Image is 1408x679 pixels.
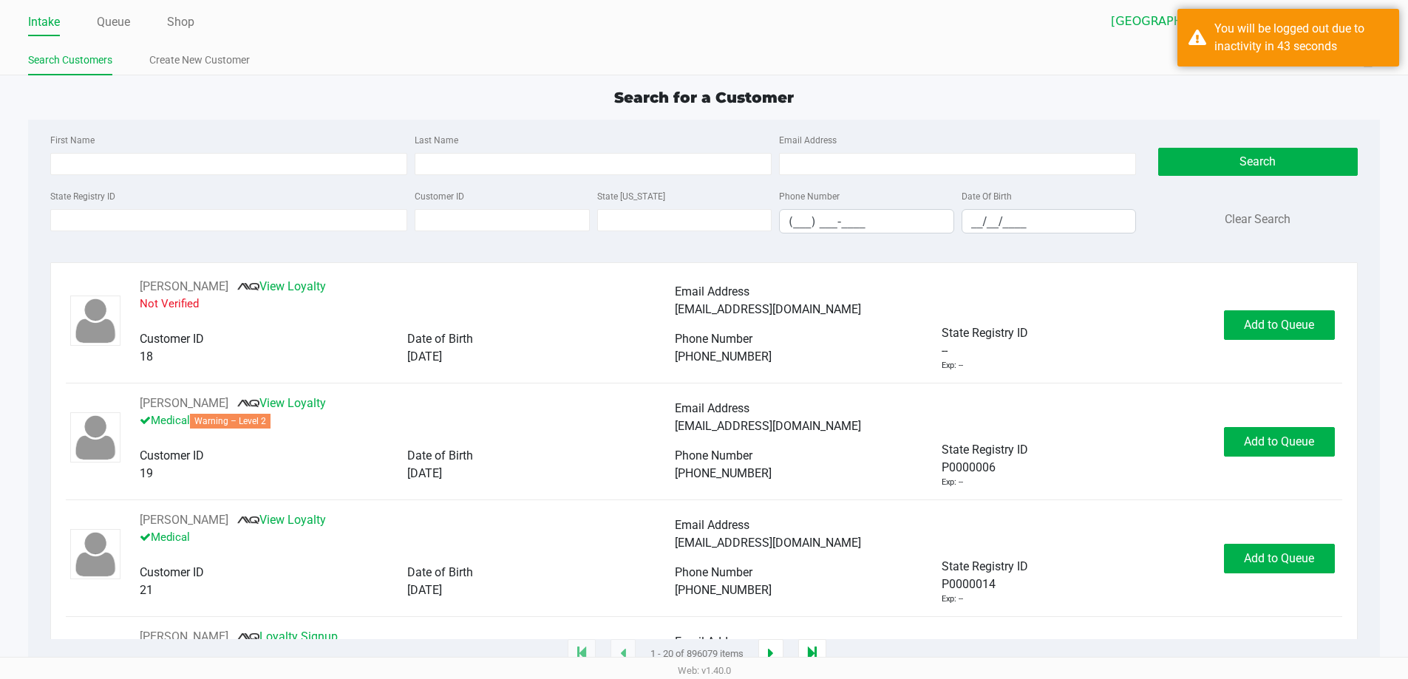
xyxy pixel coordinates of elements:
span: State Registry ID [942,326,1028,340]
span: Search for a Customer [614,89,794,106]
a: View Loyalty [237,396,326,410]
span: P0000014 [942,576,996,593]
span: Date of Birth [407,448,473,463]
label: Phone Number [779,190,840,203]
span: P0000006 [942,459,996,477]
label: Date Of Birth [962,190,1012,203]
span: 19 [140,466,153,480]
p: Not Verified [140,296,674,313]
span: Customer ID [140,448,204,463]
p: Medical [140,529,674,546]
kendo-maskedtextbox: Format: (999) 999-9999 [779,209,954,233]
div: Exp: -- [942,593,963,606]
app-submit-button: Previous [611,639,636,669]
a: Intake [28,12,60,33]
span: Web: v1.40.0 [678,665,731,676]
kendo-maskedtextbox: Format: MM/DD/YYYY [962,209,1137,233]
app-submit-button: Move to first page [568,639,596,669]
span: State Registry ID [942,443,1028,457]
label: State Registry ID [50,190,115,203]
label: Email Address [779,134,837,147]
span: 18 [140,349,153,364]
a: Shop [167,12,194,33]
button: Add to Queue [1224,310,1335,340]
span: Phone Number [675,332,752,346]
button: See customer info [140,511,228,529]
span: Add to Queue [1244,318,1314,332]
span: Email Address [675,284,749,298]
a: View Loyalty [237,513,326,527]
span: [DATE] [407,349,442,364]
span: [DATE] [407,583,442,597]
a: View Loyalty [237,279,326,293]
span: Date of Birth [407,332,473,346]
button: See customer info [140,395,228,412]
span: Email Address [675,401,749,415]
span: Customer ID [140,565,204,579]
a: Queue [97,12,130,33]
span: [EMAIL_ADDRESS][DOMAIN_NAME] [675,302,861,316]
div: Exp: -- [942,477,963,489]
button: Add to Queue [1224,544,1335,573]
p: Medical [140,412,674,429]
span: -- [942,342,948,360]
span: Phone Number [675,448,752,463]
span: [DATE] [407,466,442,480]
button: Search [1158,148,1358,176]
label: First Name [50,134,95,147]
span: [EMAIL_ADDRESS][DOMAIN_NAME] [675,536,861,550]
label: State [US_STATE] [597,190,665,203]
span: Date of Birth [407,565,473,579]
span: Add to Queue [1244,434,1314,448]
span: Add to Queue [1244,551,1314,565]
label: Last Name [415,134,458,147]
span: Email Address [675,518,749,532]
span: Customer ID [140,332,204,346]
button: See customer info [140,628,228,646]
button: Add to Queue [1224,427,1335,457]
label: Customer ID [415,190,464,203]
div: Exp: -- [942,360,963,372]
span: Warning – Level 2 [190,414,271,429]
span: [PHONE_NUMBER] [675,466,772,480]
span: Phone Number [675,565,752,579]
app-submit-button: Move to last page [798,639,826,669]
span: [PHONE_NUMBER] [675,583,772,597]
span: 1 - 20 of 896079 items [650,646,744,661]
span: 21 [140,583,153,597]
button: Select [1264,8,1285,35]
a: Create New Customer [149,51,250,69]
a: Search Customers [28,51,112,69]
a: Loyalty Signup [237,629,338,644]
input: Format: (999) 999-9999 [780,210,953,233]
button: See customer info [140,278,228,296]
app-submit-button: Next [758,639,783,669]
span: [PHONE_NUMBER] [675,349,772,364]
span: State Registry ID [942,559,1028,573]
span: [GEOGRAPHIC_DATA] [1111,13,1255,30]
button: Clear Search [1225,211,1290,228]
span: [EMAIL_ADDRESS][DOMAIN_NAME] [675,419,861,433]
div: You will be logged out due to inactivity in 43 seconds [1214,20,1388,55]
input: Format: MM/DD/YYYY [962,210,1136,233]
span: Email Address [675,635,749,649]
